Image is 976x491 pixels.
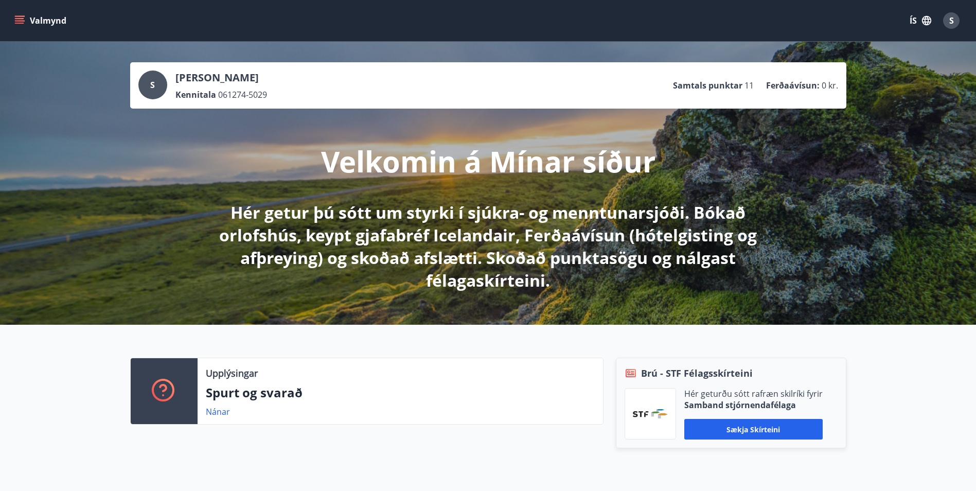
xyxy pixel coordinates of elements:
p: Spurt og svarað [206,384,595,401]
button: menu [12,11,70,30]
button: ÍS [904,11,937,30]
button: S [939,8,964,33]
span: S [150,79,155,91]
button: Sækja skírteini [684,419,823,440]
p: Hér geturðu sótt rafræn skilríki fyrir [684,388,823,399]
p: Hér getur þú sótt um styrki í sjúkra- og menntunarsjóði. Bókað orlofshús, keypt gjafabréf Iceland... [217,201,760,292]
span: 061274-5029 [218,89,267,100]
img: vjCaq2fThgY3EUYqSgpjEiBg6WP39ov69hlhuPVN.png [633,409,668,418]
p: Samtals punktar [673,80,742,91]
span: S [949,15,954,26]
span: Brú - STF Félagsskírteini [641,366,753,380]
p: Kennitala [175,89,216,100]
a: Nánar [206,406,230,417]
p: Ferðaávísun : [766,80,820,91]
p: Samband stjórnendafélaga [684,399,823,411]
span: 0 kr. [822,80,838,91]
p: [PERSON_NAME] [175,71,267,85]
span: 11 [744,80,754,91]
p: Upplýsingar [206,366,258,380]
p: Velkomin á Mínar síður [321,142,655,181]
